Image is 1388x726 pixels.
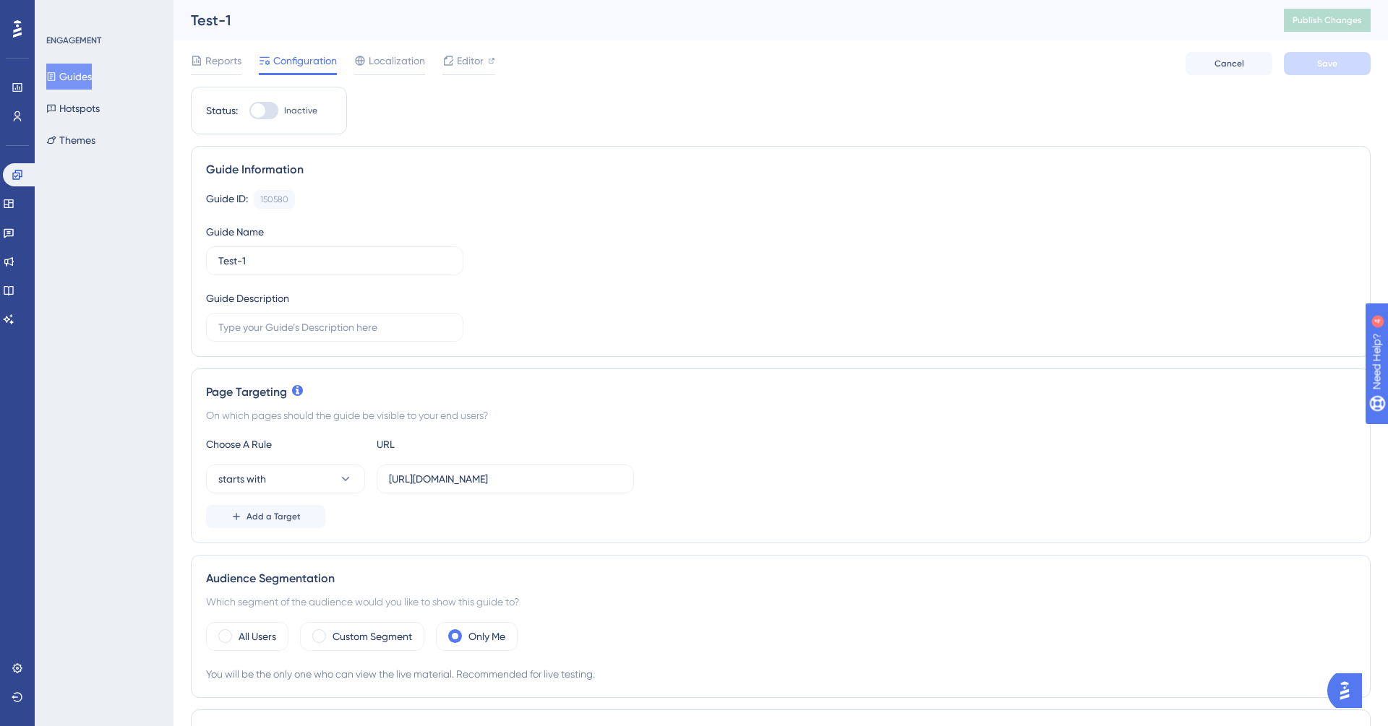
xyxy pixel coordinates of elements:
div: URL [377,436,536,453]
div: 4 [100,7,105,19]
span: Reports [205,52,241,69]
span: Cancel [1214,58,1244,69]
button: Cancel [1186,52,1272,75]
span: Save [1317,58,1337,69]
div: You will be the only one who can view the live material. Recommended for live testing. [206,665,1355,683]
span: Editor [457,52,484,69]
button: Guides [46,64,92,90]
button: Save [1284,52,1371,75]
span: Inactive [284,105,317,116]
div: Page Targeting [206,384,1355,401]
label: All Users [239,628,276,645]
button: Hotspots [46,95,100,121]
div: Audience Segmentation [206,570,1355,587]
span: starts with [218,470,266,488]
iframe: UserGuiding AI Assistant Launcher [1327,669,1371,712]
label: Custom Segment [333,628,412,645]
div: On which pages should the guide be visible to your end users? [206,407,1355,424]
button: Publish Changes [1284,9,1371,32]
div: Test-1 [191,10,1248,30]
div: Choose A Rule [206,436,365,453]
div: Which segment of the audience would you like to show this guide to? [206,593,1355,610]
div: Guide Description [206,290,289,307]
span: Configuration [273,52,337,69]
button: Add a Target [206,505,325,528]
div: Status: [206,102,238,119]
div: Guide Name [206,223,264,241]
button: Themes [46,127,95,153]
label: Only Me [468,628,505,645]
input: Type your Guide’s Name here [218,253,451,269]
span: Need Help? [34,4,90,21]
button: starts with [206,464,365,493]
input: yourwebsite.com/path [389,471,622,487]
span: Localization [369,52,425,69]
div: 150580 [260,194,288,205]
input: Type your Guide’s Description here [218,319,451,335]
div: ENGAGEMENT [46,35,101,46]
span: Publish Changes [1293,14,1362,26]
div: Guide ID: [206,190,248,209]
span: Add a Target [247,511,301,522]
div: Guide Information [206,161,1355,178]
